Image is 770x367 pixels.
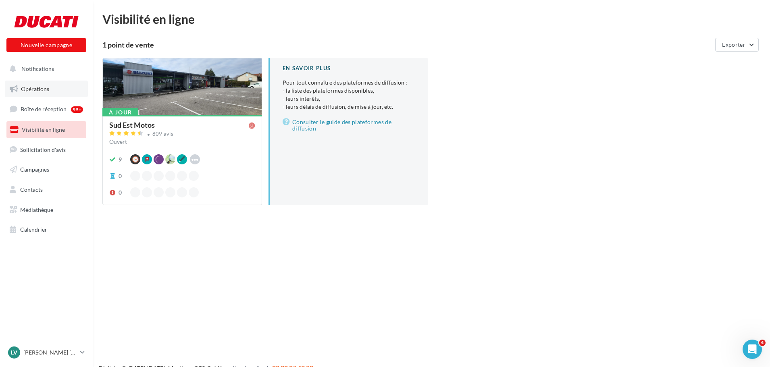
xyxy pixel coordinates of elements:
[20,226,47,233] span: Calendrier
[6,38,86,52] button: Nouvelle campagne
[283,117,415,133] a: Consulter le guide des plateformes de diffusion
[283,87,415,95] li: - la liste des plateformes disponibles,
[109,130,255,139] a: 809 avis
[119,189,122,197] div: 0
[759,340,766,346] span: 4
[102,108,138,117] div: À jour
[743,340,762,359] iframe: Intercom live chat
[21,85,49,92] span: Opérations
[715,38,759,52] button: Exporter
[5,121,88,138] a: Visibilité en ligne
[5,60,85,77] button: Notifications
[283,103,415,111] li: - leurs délais de diffusion, de mise à jour, etc.
[283,64,415,72] div: En savoir plus
[152,131,174,137] div: 809 avis
[5,141,88,158] a: Sollicitation d'avis
[5,201,88,218] a: Médiathèque
[283,79,415,111] p: Pour tout connaître des plateformes de diffusion :
[5,221,88,238] a: Calendrier
[109,121,155,129] div: Sud Est Motos
[283,95,415,103] li: - leurs intérêts,
[6,345,86,360] a: Lv [PERSON_NAME] [PERSON_NAME]
[5,181,88,198] a: Contacts
[21,106,67,112] span: Boîte de réception
[5,81,88,97] a: Opérations
[119,172,122,180] div: 0
[119,156,122,164] div: 9
[20,206,53,213] span: Médiathèque
[20,186,43,193] span: Contacts
[21,65,54,72] span: Notifications
[23,348,77,357] p: [PERSON_NAME] [PERSON_NAME]
[102,41,712,48] div: 1 point de vente
[11,348,17,357] span: Lv
[20,166,49,173] span: Campagnes
[5,100,88,118] a: Boîte de réception99+
[20,146,66,153] span: Sollicitation d'avis
[102,13,760,25] div: Visibilité en ligne
[722,41,745,48] span: Exporter
[5,161,88,178] a: Campagnes
[109,138,127,145] span: Ouvert
[71,106,83,113] div: 99+
[22,126,65,133] span: Visibilité en ligne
